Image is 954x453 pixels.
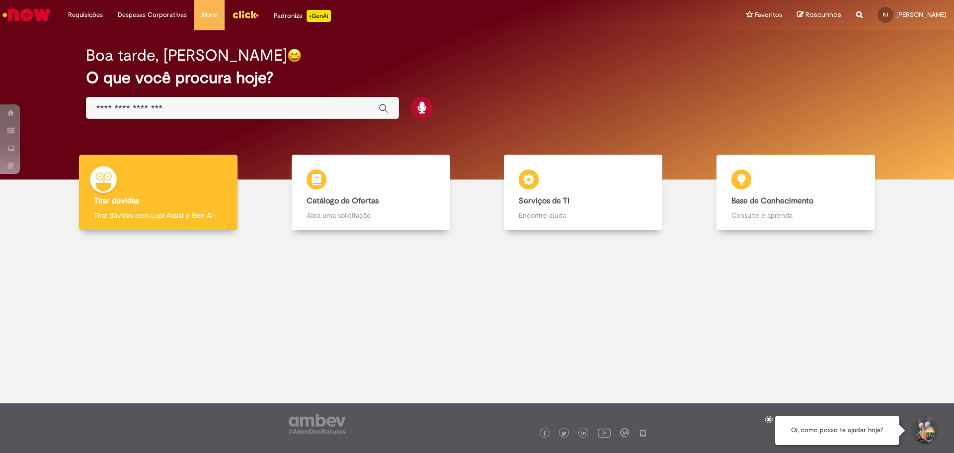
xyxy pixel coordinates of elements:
img: logo_footer_youtube.png [598,426,611,439]
h2: O que você procura hoje? [86,69,869,87]
img: logo_footer_naosei.png [638,428,647,437]
a: Base de Conhecimento Consulte e aprenda [690,155,902,231]
b: Catálogo de Ofertas [307,196,379,206]
img: click_logo_yellow_360x200.png [232,7,259,22]
span: Rascunhos [805,10,841,19]
b: Serviços de TI [519,196,569,206]
img: ServiceNow [1,5,52,25]
img: logo_footer_twitter.png [561,431,566,436]
p: Abra uma solicitação [307,210,435,220]
p: Consulte e aprenda [731,210,860,220]
a: Serviços de TI Encontre ajuda [477,155,690,231]
span: Favoritos [755,10,782,20]
h2: Boa tarde, [PERSON_NAME] [86,47,287,64]
b: Tirar dúvidas [94,196,139,206]
a: Catálogo de Ofertas Abra uma solicitação [265,155,477,231]
span: More [202,10,217,20]
p: Tirar dúvidas com Lupi Assist e Gen Ai [94,210,223,220]
img: logo_footer_linkedin.png [581,431,586,437]
img: happy-face.png [287,48,302,63]
div: Padroniza [274,10,331,22]
span: [PERSON_NAME] [896,10,947,19]
div: Oi, como posso te ajudar hoje? [775,416,899,445]
img: logo_footer_workplace.png [620,428,629,437]
button: Iniciar Conversa de Suporte [909,416,939,446]
img: logo_footer_facebook.png [542,431,547,436]
span: FJ [883,11,888,18]
p: +GenAi [307,10,331,22]
span: Despesas Corporativas [118,10,187,20]
a: Rascunhos [797,10,841,20]
p: Encontre ajuda [519,210,647,220]
a: Tirar dúvidas Tirar dúvidas com Lupi Assist e Gen Ai [52,155,265,231]
b: Base de Conhecimento [731,196,813,206]
img: logo_footer_ambev_rotulo_gray.png [289,414,346,434]
span: Requisições [68,10,103,20]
